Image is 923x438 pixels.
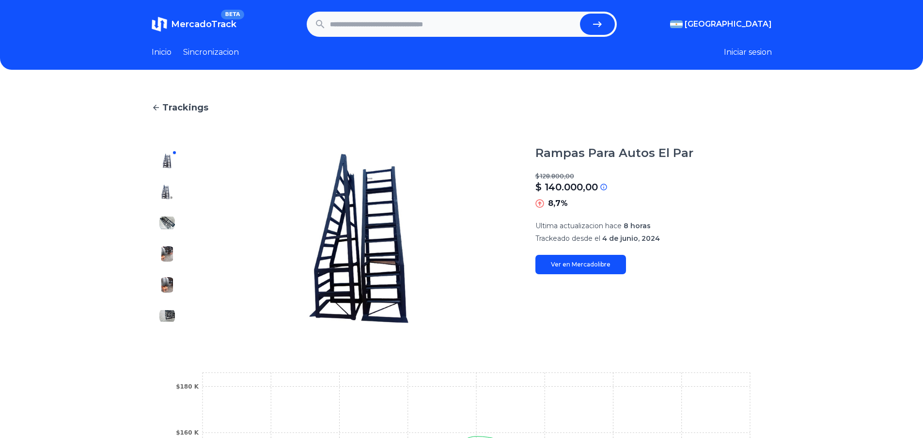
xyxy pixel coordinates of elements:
[159,246,175,262] img: Rampas Para Autos El Par
[221,10,244,19] span: BETA
[159,184,175,200] img: Rampas Para Autos El Par
[159,308,175,324] img: Rampas Para Autos El Par
[152,101,772,114] a: Trackings
[535,221,622,230] span: Ultima actualizacion hace
[183,47,239,58] a: Sincronizacion
[548,198,568,209] p: 8,7%
[152,16,167,32] img: MercadoTrack
[535,255,626,274] a: Ver en Mercadolibre
[535,145,693,161] h1: Rampas Para Autos El Par
[624,221,651,230] span: 8 horas
[670,18,772,30] button: [GEOGRAPHIC_DATA]
[159,215,175,231] img: Rampas Para Autos El Par
[152,47,172,58] a: Inicio
[162,101,208,114] span: Trackings
[535,180,598,194] p: $ 140.000,00
[535,172,772,180] p: $ 128.800,00
[670,20,683,28] img: Argentina
[159,153,175,169] img: Rampas Para Autos El Par
[152,16,236,32] a: MercadoTrackBETA
[685,18,772,30] span: [GEOGRAPHIC_DATA]
[602,234,660,243] span: 4 de junio, 2024
[202,145,516,331] img: Rampas Para Autos El Par
[176,383,199,390] tspan: $180 K
[176,429,199,436] tspan: $160 K
[159,277,175,293] img: Rampas Para Autos El Par
[171,19,236,30] span: MercadoTrack
[724,47,772,58] button: Iniciar sesion
[535,234,600,243] span: Trackeado desde el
